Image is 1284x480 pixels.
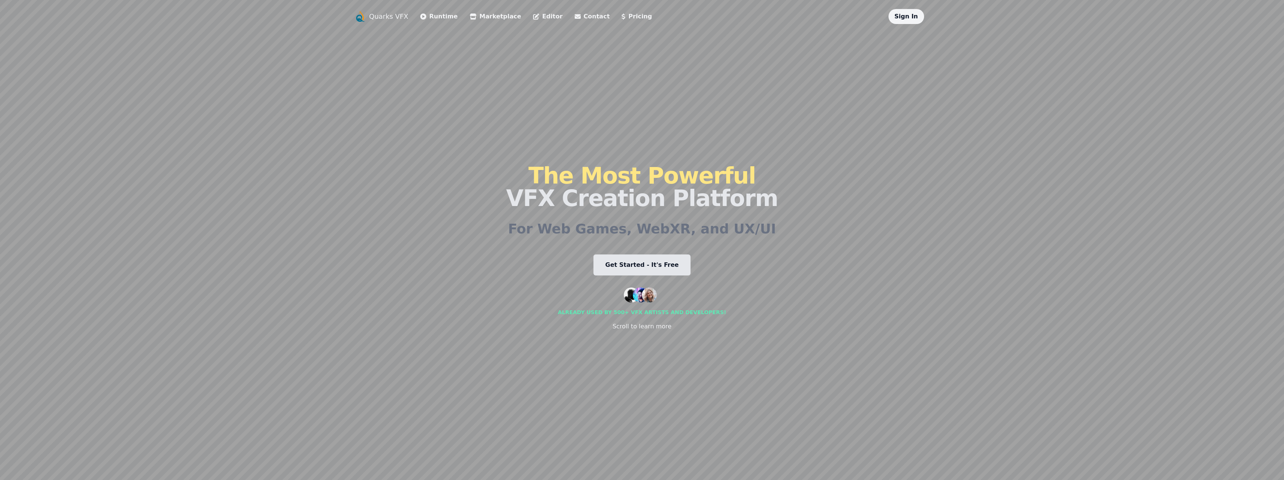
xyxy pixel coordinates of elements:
a: Editor [533,12,562,21]
img: customer 3 [642,287,657,302]
a: Get Started - It's Free [593,254,691,275]
h2: For Web Games, WebXR, and UX/UI [508,221,776,236]
div: Scroll to learn more [613,322,671,331]
a: Pricing [622,12,652,21]
div: Already used by 500+ vfx artists and developers! [558,308,726,316]
h1: VFX Creation Platform [506,164,778,209]
img: customer 2 [633,287,648,302]
a: Sign In [894,13,918,20]
a: Runtime [420,12,458,21]
img: customer 1 [624,287,639,302]
a: Quarks VFX [369,11,409,22]
a: Marketplace [470,12,521,21]
a: Contact [575,12,610,21]
span: The Most Powerful [528,163,755,189]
